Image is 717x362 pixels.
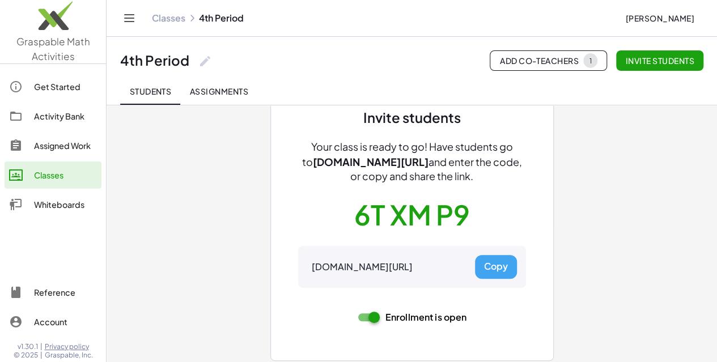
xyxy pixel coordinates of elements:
[5,132,101,159] a: Assigned Work
[350,155,522,182] span: and enter the code, or copy and share the link.
[18,342,38,351] span: v1.30.1
[40,342,43,351] span: |
[5,103,101,130] a: Activity Bank
[120,9,138,27] button: Toggle navigation
[34,286,97,299] div: Reference
[34,109,97,123] div: Activity Bank
[589,57,592,65] div: 1
[363,109,461,126] div: Invite students
[5,73,101,100] a: Get Started
[5,161,101,189] a: Classes
[120,52,189,69] div: 4th Period
[616,50,703,71] button: Invite students
[5,191,101,218] a: Whiteboards
[380,301,467,333] label: Enrollment is open
[34,139,97,152] div: Assigned Work
[625,56,694,66] span: Invite students
[625,13,694,23] span: [PERSON_NAME]
[5,279,101,306] a: Reference
[34,315,97,329] div: Account
[475,255,517,279] button: Copy
[313,155,428,168] span: [DOMAIN_NAME][URL]
[616,8,703,28] button: [PERSON_NAME]
[129,86,171,96] span: Students
[45,342,93,351] a: Privacy policy
[312,261,413,273] div: [DOMAIN_NAME][URL]
[45,351,93,360] span: Graspable, Inc.
[34,198,97,211] div: Whiteboards
[354,197,470,232] button: 6T XM P9
[40,351,43,360] span: |
[152,12,185,24] a: Classes
[34,168,97,182] div: Classes
[302,140,513,168] span: Your class is ready to go! Have students go to
[189,86,248,96] span: Assignments
[34,80,97,93] div: Get Started
[499,53,597,68] span: Add Co-Teachers
[490,50,607,71] button: Add Co-Teachers1
[16,35,90,62] span: Graspable Math Activities
[5,308,101,335] a: Account
[14,351,38,360] span: © 2025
